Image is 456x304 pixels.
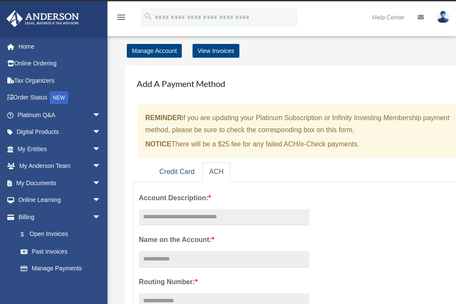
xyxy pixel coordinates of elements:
[6,158,114,175] a: My Anderson Teamarrow_drop_down
[202,162,231,182] a: ACH
[116,15,126,22] a: menu
[6,124,114,141] a: Digital Productsarrow_drop_down
[92,140,110,158] span: arrow_drop_down
[6,89,114,107] a: Order StatusNEW
[139,276,309,288] label: Routing Number:
[49,91,68,104] div: NEW
[92,192,110,209] span: arrow_drop_down
[12,226,114,243] a: $Open Invoices
[92,174,110,192] span: arrow_drop_down
[144,12,153,21] i: search
[437,11,450,23] img: User Pic
[12,260,110,277] a: Manage Payments
[127,44,182,58] a: Manage Account
[139,234,309,246] label: Name on the Account:
[6,72,114,89] a: Tax Organizers
[116,12,126,22] i: menu
[92,208,110,226] span: arrow_drop_down
[145,140,171,148] strong: NOTICE
[6,55,114,72] a: Online Ordering
[193,44,239,58] a: View Invoices
[6,174,114,192] a: My Documentsarrow_drop_down
[6,140,114,158] a: My Entitiesarrow_drop_down
[92,124,110,141] span: arrow_drop_down
[6,106,114,124] a: Platinum Q&Aarrow_drop_down
[4,10,82,27] img: Anderson Advisors Platinum Portal
[6,208,114,226] a: Billingarrow_drop_down
[153,162,202,182] a: Credit Card
[92,158,110,175] span: arrow_drop_down
[145,114,182,121] strong: REMINDER
[12,243,114,260] a: Past Invoices
[25,229,30,240] span: $
[92,106,110,124] span: arrow_drop_down
[6,38,114,55] a: Home
[6,192,114,209] a: Online Learningarrow_drop_down
[139,192,309,204] label: Account Description:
